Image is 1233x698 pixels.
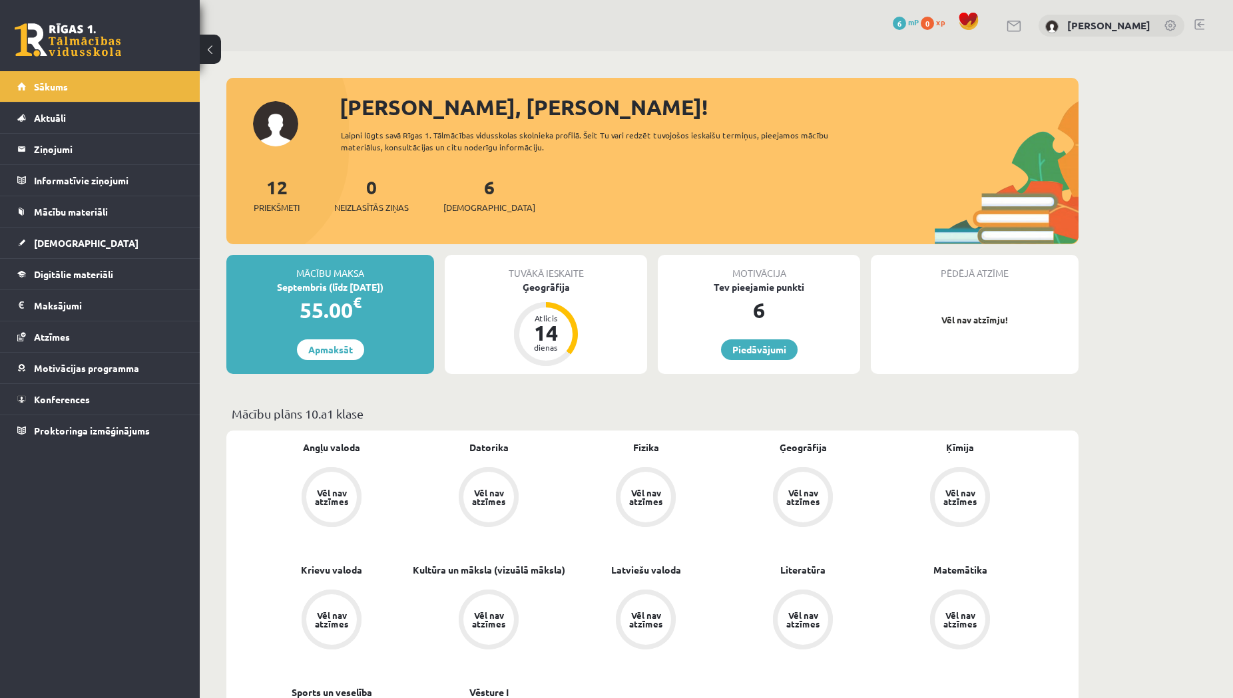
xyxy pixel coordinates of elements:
[780,440,827,454] a: Ģeogrāfija
[34,237,138,249] span: [DEMOGRAPHIC_DATA]
[17,228,183,258] a: [DEMOGRAPHIC_DATA]
[253,467,410,530] a: Vēl nav atzīmes
[526,314,566,322] div: Atlicis
[443,175,535,214] a: 6[DEMOGRAPHIC_DATA]
[413,563,565,577] a: Kultūra un māksla (vizuālā māksla)
[34,134,183,164] legend: Ziņojumi
[921,17,951,27] a: 0 xp
[871,255,1079,280] div: Pēdējā atzīme
[941,611,979,628] div: Vēl nav atzīmes
[313,611,350,628] div: Vēl nav atzīmes
[34,331,70,343] span: Atzīmes
[611,563,681,577] a: Latviešu valoda
[784,611,822,628] div: Vēl nav atzīmes
[17,165,183,196] a: Informatīvie ziņojumi
[443,201,535,214] span: [DEMOGRAPHIC_DATA]
[34,165,183,196] legend: Informatīvie ziņojumi
[658,280,860,294] div: Tev pieejamie punkti
[445,255,647,280] div: Tuvākā ieskaite
[908,17,919,27] span: mP
[658,255,860,280] div: Motivācija
[526,322,566,343] div: 14
[34,112,66,124] span: Aktuāli
[784,488,822,506] div: Vēl nav atzīmes
[470,488,507,506] div: Vēl nav atzīmes
[567,467,724,530] a: Vēl nav atzīmes
[445,280,647,294] div: Ģeogrāfija
[353,293,362,312] span: €
[17,102,183,133] a: Aktuāli
[253,590,410,652] a: Vēl nav atzīmes
[410,590,567,652] a: Vēl nav atzīmes
[627,488,664,506] div: Vēl nav atzīmes
[340,91,1079,123] div: [PERSON_NAME], [PERSON_NAME]!
[877,313,1072,327] p: Vēl nav atzīmju!
[526,343,566,351] div: dienas
[17,384,183,415] a: Konferences
[17,353,183,383] a: Motivācijas programma
[410,467,567,530] a: Vēl nav atzīmes
[17,259,183,289] a: Digitālie materiāli
[921,17,934,30] span: 0
[936,17,945,27] span: xp
[34,81,68,92] span: Sākums
[34,362,139,374] span: Motivācijas programma
[34,268,113,280] span: Digitālie materiāli
[17,71,183,102] a: Sākums
[724,467,881,530] a: Vēl nav atzīmes
[34,425,150,436] span: Proktoringa izmēģinājums
[226,294,434,326] div: 55.00
[334,175,409,214] a: 0Neizlasītās ziņas
[17,321,183,352] a: Atzīmes
[15,23,121,57] a: Rīgas 1. Tālmācības vidusskola
[933,563,987,577] a: Matemātika
[893,17,919,27] a: 6 mP
[17,415,183,446] a: Proktoringa izmēģinājums
[341,129,852,153] div: Laipni lūgts savā Rīgas 1. Tālmācības vidusskolas skolnieka profilā. Šeit Tu vari redzēt tuvojošo...
[313,488,350,506] div: Vēl nav atzīmes
[1045,20,1059,33] img: Pāvels Grišāns
[301,563,362,577] a: Krievu valoda
[780,563,826,577] a: Literatūra
[303,440,360,454] a: Angļu valoda
[334,201,409,214] span: Neizlasītās ziņas
[17,290,183,321] a: Maksājumi
[724,590,881,652] a: Vēl nav atzīmes
[658,294,860,326] div: 6
[254,175,300,214] a: 12Priekšmeti
[941,488,979,506] div: Vēl nav atzīmes
[1067,19,1150,32] a: [PERSON_NAME]
[633,440,659,454] a: Fizika
[34,393,90,405] span: Konferences
[34,290,183,321] legend: Maksājumi
[946,440,974,454] a: Ķīmija
[469,440,509,454] a: Datorika
[627,611,664,628] div: Vēl nav atzīmes
[34,206,108,218] span: Mācību materiāli
[254,201,300,214] span: Priekšmeti
[445,280,647,368] a: Ģeogrāfija Atlicis 14 dienas
[893,17,906,30] span: 6
[226,280,434,294] div: Septembris (līdz [DATE])
[881,467,1039,530] a: Vēl nav atzīmes
[17,196,183,227] a: Mācību materiāli
[721,339,798,360] a: Piedāvājumi
[232,405,1073,423] p: Mācību plāns 10.a1 klase
[17,134,183,164] a: Ziņojumi
[226,255,434,280] div: Mācību maksa
[881,590,1039,652] a: Vēl nav atzīmes
[470,611,507,628] div: Vēl nav atzīmes
[567,590,724,652] a: Vēl nav atzīmes
[297,339,364,360] a: Apmaksāt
